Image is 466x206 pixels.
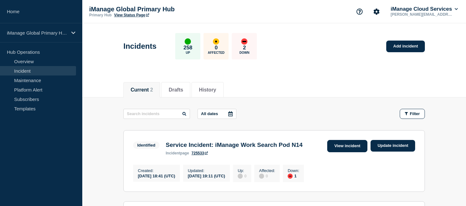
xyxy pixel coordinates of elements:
p: Up : [238,168,247,173]
a: Update incident [371,140,415,152]
p: 0 [215,45,218,51]
p: Created : [138,168,175,173]
a: Add incident [386,41,425,52]
p: [PERSON_NAME][EMAIL_ADDRESS][DOMAIN_NAME] [389,12,455,17]
span: 2 [150,87,153,92]
span: Identified [133,142,160,149]
p: page [166,151,189,155]
p: Down : [288,168,299,173]
button: Account settings [370,5,383,18]
button: Drafts [169,87,183,93]
h3: Service Incident: iManage Work Search Pod N14 [166,142,303,148]
div: 0 [238,173,247,179]
p: Affected : [259,168,275,173]
input: Search incidents [123,109,190,119]
a: 725533 [192,151,208,155]
div: down [288,174,293,179]
div: 1 [288,173,299,179]
div: [DATE] 18:41 (UTC) [138,173,175,178]
div: 0 [259,173,275,179]
p: iManage Global Primary Hub [89,6,215,13]
h1: Incidents [123,42,156,51]
p: Updated : [188,168,225,173]
span: Filter [410,111,420,116]
p: 2 [243,45,246,51]
p: Primary Hub [89,13,111,17]
p: All dates [201,111,218,116]
button: Filter [400,109,425,119]
p: iManage Global Primary Hub [7,30,67,36]
div: affected [213,38,219,45]
button: Current 2 [131,87,153,93]
button: All dates [198,109,236,119]
a: View Status Page [114,13,149,17]
div: disabled [259,174,264,179]
div: disabled [238,174,243,179]
div: up [185,38,191,45]
p: Affected [208,51,225,54]
button: iManage Cloud Services [389,6,459,12]
p: Up [186,51,190,54]
div: down [241,38,247,45]
button: Support [353,5,366,18]
span: incident [166,151,180,155]
div: [DATE] 19:11 (UTC) [188,173,225,178]
p: Down [240,51,250,54]
p: 258 [183,45,192,51]
button: History [199,87,216,93]
a: View incident [327,140,368,152]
